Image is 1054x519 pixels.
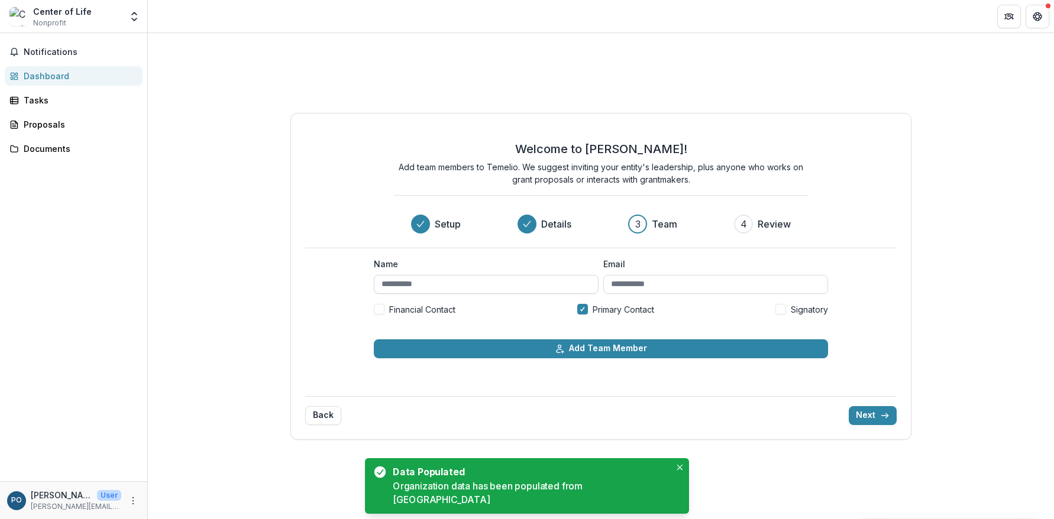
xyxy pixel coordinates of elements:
label: Name [374,258,591,270]
button: Back [305,406,341,425]
span: Nonprofit [33,18,66,28]
button: Next [849,406,897,425]
button: Partners [997,5,1021,28]
h2: Welcome to [PERSON_NAME]! [515,142,687,156]
p: User [97,490,121,501]
div: 3 [635,217,641,231]
div: Organization data has been populated from [GEOGRAPHIC_DATA] [393,479,671,507]
label: Email [603,258,821,270]
button: Notifications [5,43,143,61]
h3: Setup [435,217,461,231]
h3: Team [652,217,677,231]
span: Financial Contact [389,303,455,316]
span: Signatory [791,303,828,316]
a: Proposals [5,115,143,134]
a: Documents [5,139,143,158]
h3: Review [758,217,791,231]
p: [PERSON_NAME][EMAIL_ADDRESS][PERSON_NAME][DOMAIN_NAME] [31,501,121,512]
p: [PERSON_NAME] [31,489,92,501]
p: Add team members to Temelio. We suggest inviting your entity's leadership, plus anyone who works ... [394,161,808,186]
div: Documents [24,142,133,155]
div: Proposals [24,118,133,131]
span: Notifications [24,47,138,57]
button: More [126,494,140,508]
img: Center of Life [9,7,28,26]
div: Dashboard [24,70,133,82]
div: 4 [741,217,747,231]
h3: Details [541,217,571,231]
div: Progress [411,215,791,233]
div: Tasks [24,94,133,106]
button: Close [673,460,687,474]
div: Data Populated [393,465,666,479]
span: Primary Contact [593,303,654,316]
a: Tasks [5,90,143,110]
div: Patrick Ohrman [11,497,22,504]
div: Center of Life [33,5,92,18]
button: Open entity switcher [126,5,143,28]
button: Add Team Member [374,339,828,358]
a: Dashboard [5,66,143,86]
button: Get Help [1026,5,1049,28]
